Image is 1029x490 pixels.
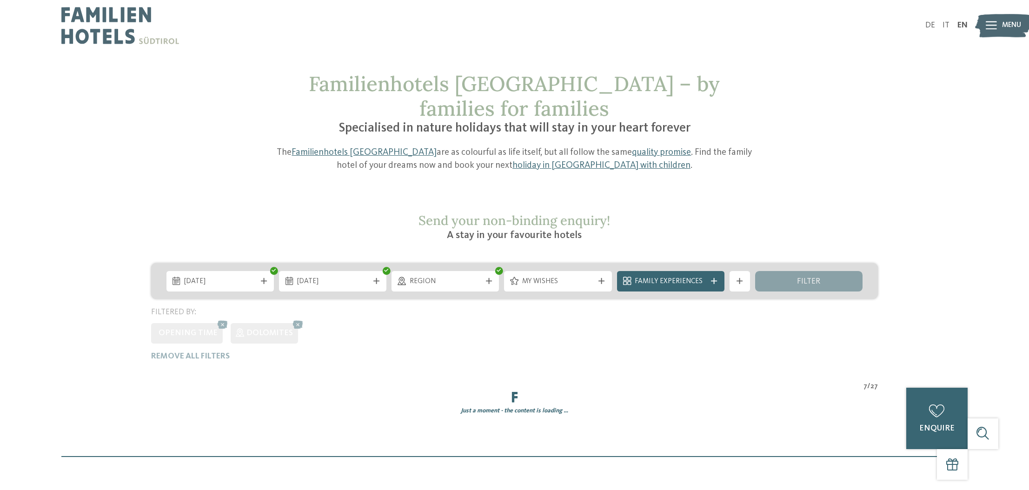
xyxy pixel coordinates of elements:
div: Just a moment - the content is loading … [143,407,885,415]
a: IT [943,21,949,29]
a: holiday in [GEOGRAPHIC_DATA] with children [512,161,690,170]
span: A stay in your favourite hotels [447,230,582,240]
a: Familienhotels [GEOGRAPHIC_DATA] [292,148,437,157]
span: [DATE] [297,277,369,287]
span: Familienhotels [GEOGRAPHIC_DATA] – by families for families [309,71,720,121]
span: Send your non-binding enquiry! [418,212,610,229]
span: Family Experiences [635,277,706,287]
span: / [867,382,870,392]
p: The are as colourful as life itself, but all follow the same . Find the family hotel of your drea... [272,146,758,172]
span: 7 [863,382,867,392]
span: enquire [919,424,955,432]
span: My wishes [522,277,594,287]
span: Menu [1002,20,1021,31]
a: DE [925,21,935,29]
span: Region [410,277,481,287]
a: enquire [906,388,968,449]
a: quality promise [632,148,691,157]
span: Specialised in nature holidays that will stay in your heart forever [339,122,690,135]
a: EN [957,21,968,29]
span: 27 [870,382,878,392]
span: [DATE] [184,277,256,287]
